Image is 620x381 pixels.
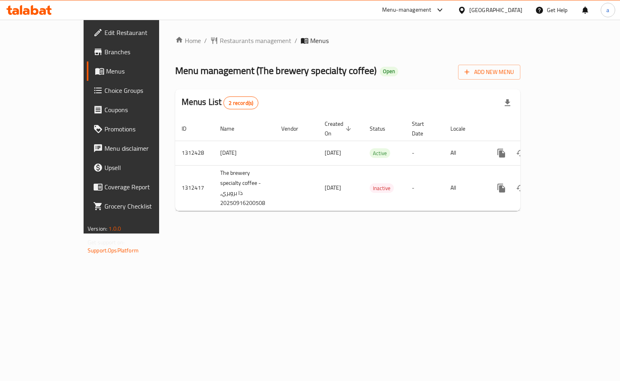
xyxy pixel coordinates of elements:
[87,42,187,61] a: Branches
[87,197,187,216] a: Grocery Checklist
[87,61,187,81] a: Menus
[310,36,329,45] span: Menus
[175,61,377,80] span: Menu management ( The brewery specialty coffee )
[380,67,398,76] div: Open
[224,99,258,107] span: 2 record(s)
[325,182,341,193] span: [DATE]
[606,6,609,14] span: a
[370,149,390,158] span: Active
[175,141,214,165] td: 1312428
[204,36,207,45] li: /
[295,36,297,45] li: /
[87,177,187,197] a: Coverage Report
[281,124,309,133] span: Vendor
[104,201,181,211] span: Grocery Checklist
[370,184,394,193] span: Inactive
[220,124,245,133] span: Name
[104,105,181,115] span: Coupons
[492,143,511,163] button: more
[498,93,517,113] div: Export file
[87,119,187,139] a: Promotions
[108,223,121,234] span: 1.0.0
[450,124,476,133] span: Locale
[88,237,125,248] span: Get support on:
[220,36,291,45] span: Restaurants management
[175,117,575,211] table: enhanced table
[88,223,107,234] span: Version:
[210,36,291,45] a: Restaurants management
[87,81,187,100] a: Choice Groups
[370,148,390,158] div: Active
[382,5,432,15] div: Menu-management
[106,66,181,76] span: Menus
[104,163,181,172] span: Upsell
[405,165,444,211] td: -
[104,143,181,153] span: Menu disclaimer
[214,141,275,165] td: [DATE]
[214,165,275,211] td: The brewery specialty coffee - ذا برويري, 20250916200508
[175,165,214,211] td: 1312417
[104,28,181,37] span: Edit Restaurant
[511,143,530,163] button: Change Status
[464,67,514,77] span: Add New Menu
[87,23,187,42] a: Edit Restaurant
[370,124,396,133] span: Status
[223,96,258,109] div: Total records count
[370,183,394,193] div: Inactive
[104,124,181,134] span: Promotions
[87,139,187,158] a: Menu disclaimer
[182,124,197,133] span: ID
[182,96,258,109] h2: Menus List
[444,165,485,211] td: All
[469,6,522,14] div: [GEOGRAPHIC_DATA]
[458,65,520,80] button: Add New Menu
[492,178,511,198] button: more
[325,147,341,158] span: [DATE]
[485,117,575,141] th: Actions
[412,119,434,138] span: Start Date
[104,182,181,192] span: Coverage Report
[88,245,139,256] a: Support.OpsPlatform
[87,158,187,177] a: Upsell
[380,68,398,75] span: Open
[405,141,444,165] td: -
[87,100,187,119] a: Coupons
[444,141,485,165] td: All
[511,178,530,198] button: Change Status
[175,36,201,45] a: Home
[325,119,354,138] span: Created On
[104,86,181,95] span: Choice Groups
[175,36,520,45] nav: breadcrumb
[104,47,181,57] span: Branches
